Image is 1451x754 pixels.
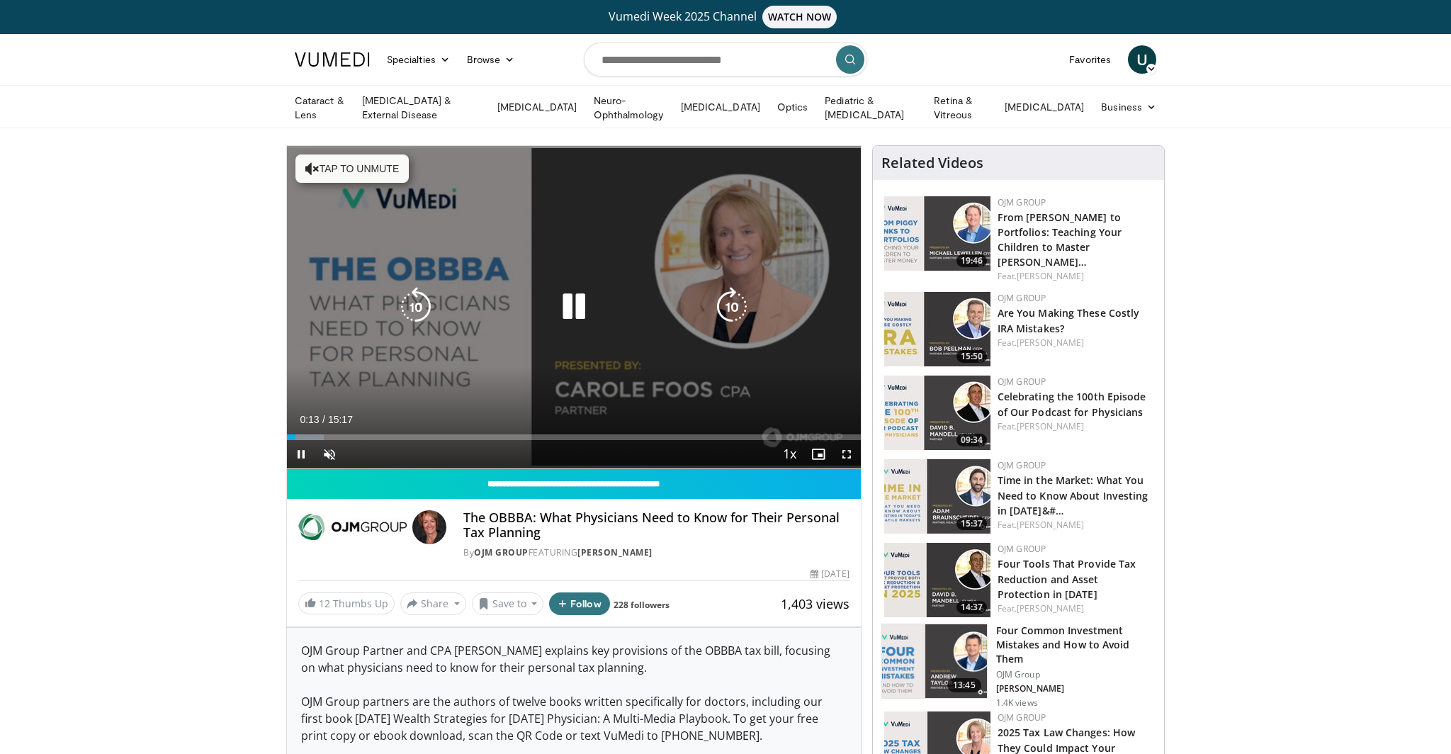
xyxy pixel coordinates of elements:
[319,597,330,610] span: 12
[998,519,1153,531] div: Feat.
[881,624,1156,709] a: 13:45 Four Common Investment Mistakes and How to Avoid Them OJM Group [PERSON_NAME] 1.4K views
[298,592,395,614] a: 12 Thumbs Up
[925,94,996,122] a: Retina & Vitreous
[998,473,1148,517] a: Time in the Market: What You Need to Know About Investing in [DATE]&#…
[832,440,861,468] button: Fullscreen
[297,6,1154,28] a: Vumedi Week 2025 ChannelWATCH NOW
[811,568,849,580] div: [DATE]
[781,595,849,612] span: 1,403 views
[998,602,1153,615] div: Feat.
[947,678,981,692] span: 13:45
[458,45,524,74] a: Browse
[549,592,610,615] button: Follow
[884,292,990,366] img: 4b415aee-9520-4d6f-a1e1-8e5e22de4108.150x105_q85_crop-smart_upscale.jpg
[584,43,867,77] input: Search topics, interventions
[956,254,987,267] span: 19:46
[998,270,1153,283] div: Feat.
[998,306,1140,334] a: Are You Making These Costly IRA Mistakes?
[998,543,1046,555] a: OJM Group
[412,510,446,544] img: Avatar
[804,440,832,468] button: Enable picture-in-picture mode
[1017,519,1084,531] a: [PERSON_NAME]
[1017,420,1084,432] a: [PERSON_NAME]
[998,557,1136,600] a: Four Tools That Provide Tax Reduction and Asset Protection in [DATE]
[463,546,849,559] div: By FEATURING
[884,376,990,450] a: 09:34
[998,459,1046,471] a: OJM Group
[882,624,987,698] img: f90543b2-11a1-4aab-98f1-82dfa77c6314.png.150x105_q85_crop-smart_upscale.png
[884,459,990,534] img: cfc453be-3f74-41d3-a301-0743b7c46f05.150x105_q85_crop-smart_upscale.jpg
[585,94,672,122] a: Neuro-Ophthalmology
[884,196,990,271] img: 282c92bf-9480-4465-9a17-aeac8df0c943.150x105_q85_crop-smart_upscale.jpg
[328,414,353,425] span: 15:17
[996,683,1156,694] p: [PERSON_NAME]
[614,599,670,611] a: 228 followers
[998,210,1122,269] a: From [PERSON_NAME] to Portfolios: Teaching Your Children to Master [PERSON_NAME]…
[816,94,925,122] a: Pediatric & [MEDICAL_DATA]
[956,517,987,530] span: 15:37
[762,6,837,28] span: WATCH NOW
[315,440,344,468] button: Unmute
[884,459,990,534] a: 15:37
[287,434,861,440] div: Progress Bar
[996,697,1038,709] p: 1.4K views
[463,510,849,541] h4: The OBBBA: What Physicians Need to Know for Their Personal Tax Planning
[769,93,816,121] a: Optics
[354,94,489,122] a: [MEDICAL_DATA] & External Disease
[400,592,466,615] button: Share
[998,376,1046,388] a: OJM Group
[996,669,1156,680] p: OJM Group
[884,543,990,617] a: 14:37
[996,624,1156,666] h3: Four Common Investment Mistakes and How to Avoid Them
[956,434,987,446] span: 09:34
[1128,45,1156,74] a: U
[998,196,1046,208] a: OJM Group
[881,154,983,171] h4: Related Videos
[884,543,990,617] img: 6704c0a6-4d74-4e2e-aaba-7698dfbc586a.150x105_q85_crop-smart_upscale.jpg
[956,601,987,614] span: 14:37
[287,146,861,469] video-js: Video Player
[1017,337,1084,349] a: [PERSON_NAME]
[1017,270,1084,282] a: [PERSON_NAME]
[474,546,529,558] a: OJM Group
[956,350,987,363] span: 15:50
[295,52,370,67] img: VuMedi Logo
[884,376,990,450] img: 7438bed5-bde3-4519-9543-24a8eadaa1c2.150x105_q85_crop-smart_upscale.jpg
[298,510,407,544] img: OJM Group
[1093,93,1165,121] a: Business
[322,414,325,425] span: /
[998,390,1146,418] a: Celebrating the 100th Episode of Our Podcast for Physicians
[295,154,409,183] button: Tap to unmute
[998,420,1153,433] div: Feat.
[884,196,990,271] a: 19:46
[998,292,1046,304] a: OJM Group
[996,93,1093,121] a: [MEDICAL_DATA]
[776,440,804,468] button: Playback Rate
[577,546,653,558] a: [PERSON_NAME]
[1017,602,1084,614] a: [PERSON_NAME]
[472,592,544,615] button: Save to
[884,292,990,366] a: 15:50
[672,93,769,121] a: [MEDICAL_DATA]
[998,711,1046,724] a: OJM Group
[287,440,315,468] button: Pause
[1061,45,1119,74] a: Favorites
[998,337,1153,349] div: Feat.
[286,94,354,122] a: Cataract & Lens
[300,414,319,425] span: 0:13
[378,45,458,74] a: Specialties
[489,93,585,121] a: [MEDICAL_DATA]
